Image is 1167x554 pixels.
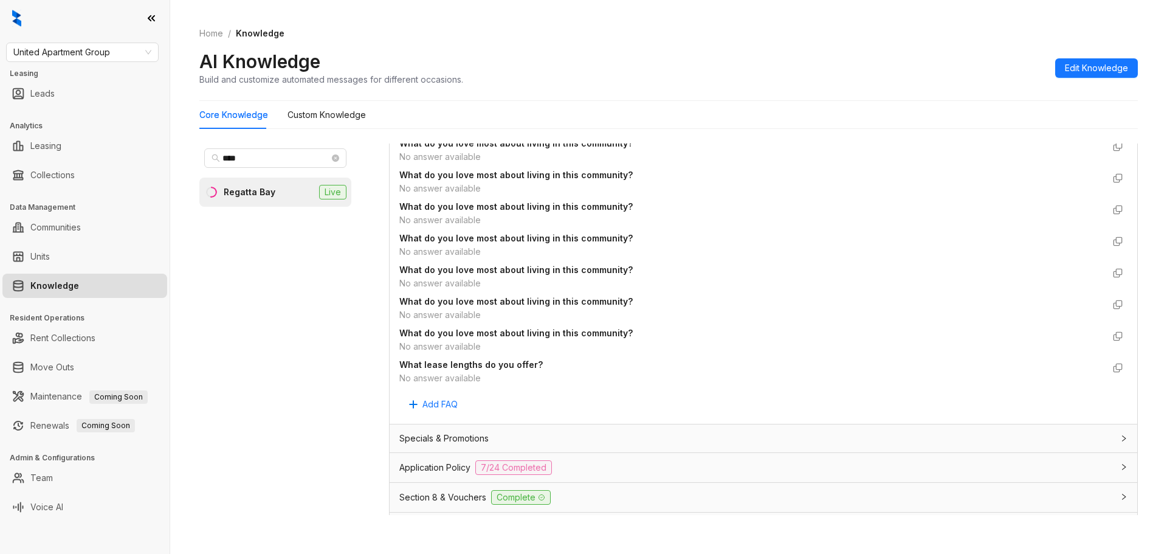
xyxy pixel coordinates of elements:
span: search [212,154,220,162]
div: Specials & Promotions [390,424,1137,452]
li: Leads [2,81,167,106]
a: Home [197,27,225,40]
strong: What lease lengths do you offer? [399,359,543,370]
a: Knowledge [30,274,79,298]
span: collapsed [1120,463,1127,471]
span: 7/24 Completed [475,460,552,475]
li: Team [2,466,167,490]
div: No answer available [399,150,1103,164]
a: Rent Collections [30,326,95,350]
span: Live [319,185,346,199]
div: No answer available [399,372,1103,385]
strong: What do you love most about living in this community? [399,201,633,212]
span: close-circle [332,154,339,162]
div: No answer available [399,182,1103,195]
span: Complete [491,490,551,505]
li: Communities [2,215,167,240]
span: United Apartment Group [13,43,151,61]
li: Maintenance [2,384,167,409]
div: Utilities0/5 Completed [390,513,1137,542]
div: Core Knowledge [199,108,268,122]
span: Add FAQ [422,398,458,411]
a: Communities [30,215,81,240]
li: Units [2,244,167,269]
strong: What do you love most about living in this community? [399,265,633,275]
div: Regatta Bay [224,185,275,199]
span: Section 8 & Vouchers [399,491,486,504]
span: Edit Knowledge [1065,61,1128,75]
a: Units [30,244,50,269]
span: Knowledge [236,28,284,38]
a: Move Outs [30,355,74,379]
strong: What do you love most about living in this community? [399,170,633,180]
li: Voice AI [2,495,167,519]
div: Custom Knowledge [287,108,366,122]
strong: What do you love most about living in this community? [399,328,633,338]
div: No answer available [399,213,1103,227]
li: Collections [2,163,167,187]
div: No answer available [399,340,1103,353]
span: Specials & Promotions [399,432,489,445]
li: Rent Collections [2,326,167,350]
li: / [228,27,231,40]
li: Move Outs [2,355,167,379]
a: Voice AI [30,495,63,519]
h2: AI Knowledge [199,50,320,73]
span: collapsed [1120,493,1127,500]
div: No answer available [399,277,1103,290]
a: RenewalsComing Soon [30,414,135,438]
div: Build and customize automated messages for different occasions. [199,73,463,86]
img: logo [12,10,21,27]
a: Collections [30,163,75,187]
h3: Data Management [10,202,170,213]
li: Renewals [2,414,167,438]
a: Leasing [30,134,61,158]
button: Add FAQ [399,395,467,414]
strong: What do you love most about living in this community? [399,233,633,243]
span: Coming Soon [77,419,135,432]
li: Leasing [2,134,167,158]
a: Team [30,466,53,490]
li: Knowledge [2,274,167,298]
div: Application Policy7/24 Completed [390,453,1137,482]
h3: Analytics [10,120,170,131]
span: collapsed [1120,435,1127,442]
h3: Admin & Configurations [10,452,170,463]
h3: Resident Operations [10,313,170,324]
button: Edit Knowledge [1055,58,1138,78]
div: No answer available [399,308,1103,322]
strong: What do you love most about living in this community? [399,138,633,148]
span: Coming Soon [89,390,148,404]
div: No answer available [399,245,1103,258]
h3: Leasing [10,68,170,79]
span: Application Policy [399,461,470,474]
strong: What do you love most about living in this community? [399,296,633,306]
div: Section 8 & VouchersComplete [390,483,1137,512]
a: Leads [30,81,55,106]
